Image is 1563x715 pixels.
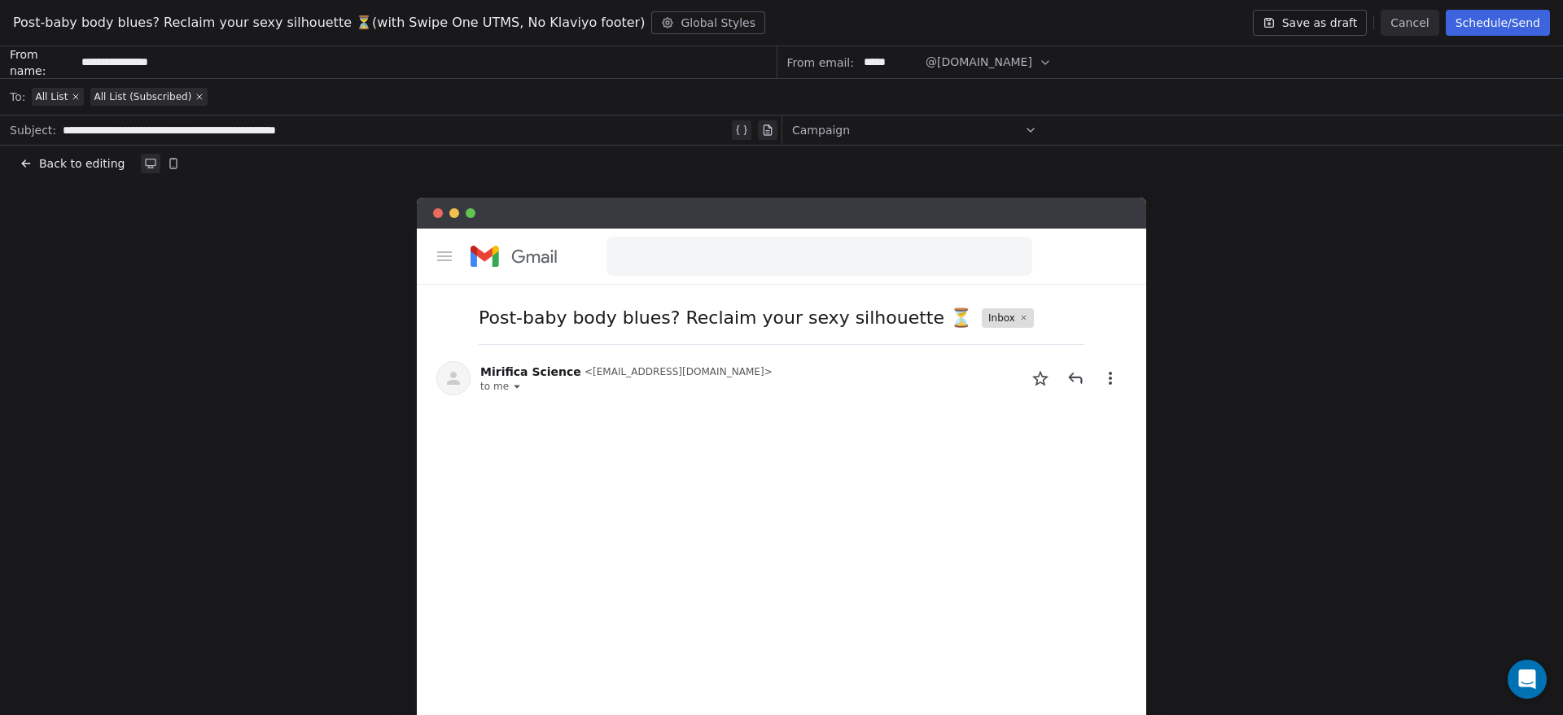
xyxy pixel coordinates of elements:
[16,152,128,175] button: Back to editing
[10,46,75,79] span: From name:
[13,13,645,33] span: Post-baby body blues? Reclaim your sexy silhouette ⏳(with Swipe One UTMS, No Klaviyo footer)
[479,304,972,331] span: Post-baby body blues? Reclaim your sexy silhouette ⏳
[1381,10,1438,36] button: Cancel
[480,380,509,393] span: to me
[39,155,125,172] span: Back to editing
[651,11,765,34] button: Global Styles
[988,312,1015,325] span: Inbox
[584,365,773,378] span: < [EMAIL_ADDRESS][DOMAIN_NAME] >
[10,89,25,105] span: To:
[480,364,581,380] span: Mirifica Science
[787,54,854,71] span: From email:
[35,90,68,103] span: All List
[792,122,850,138] span: Campaign
[1446,10,1550,36] button: Schedule/Send
[94,90,191,103] span: All List (Subscribed)
[10,122,56,143] span: Subject:
[1253,10,1368,36] button: Save as draft
[926,54,1032,71] span: @[DOMAIN_NAME]
[1508,660,1547,699] div: Open Intercom Messenger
